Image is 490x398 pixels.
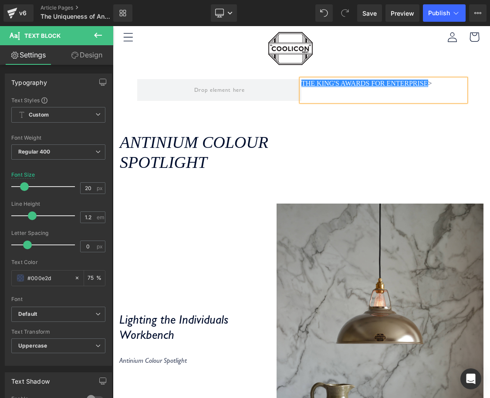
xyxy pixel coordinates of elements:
div: Line Height [11,201,105,207]
span: px [97,244,104,249]
a: Design [58,45,115,65]
b: Uppercase [18,342,47,349]
button: Publish [423,4,466,22]
div: Text Transform [11,329,105,335]
div: % [84,271,105,286]
i: Antinium Colour Spotlight [7,107,155,145]
button: More [469,4,487,22]
div: Font Size [11,172,35,178]
div: Text Shadow [11,373,50,385]
p: > [189,53,353,61]
div: Typography [11,74,47,86]
span: em [97,214,104,220]
div: v6 [17,7,28,19]
img: Coolicon Lighting [152,3,204,42]
i: Default [18,311,37,318]
i: Lighting the Individuals Workbench [7,286,115,315]
div: Text Color [11,259,105,265]
a: Preview [385,4,419,22]
div: Letter Spacing [11,230,105,236]
b: Custom [29,111,49,119]
div: Open Intercom Messenger [460,368,481,389]
input: Color [27,273,70,283]
a: Article Pages [41,4,128,11]
span: px [97,185,104,191]
span: The Uniqueness of Antinium | Journal Article [41,13,111,20]
span: Save [362,9,377,18]
a: The King's Awards for Enterprise [189,54,315,61]
div: Font [11,296,105,302]
b: Regular 400 [18,148,51,155]
button: Redo [336,4,354,22]
button: Undo [315,4,333,22]
div: Text Styles [11,97,105,104]
span: Text Block [24,32,61,39]
a: v6 [3,4,34,22]
span: Publish [428,10,450,17]
a: New Library [113,4,132,22]
i: Antinium Colour Spotlight [7,330,74,338]
span: Preview [391,9,414,18]
div: Font Weight [11,135,105,141]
